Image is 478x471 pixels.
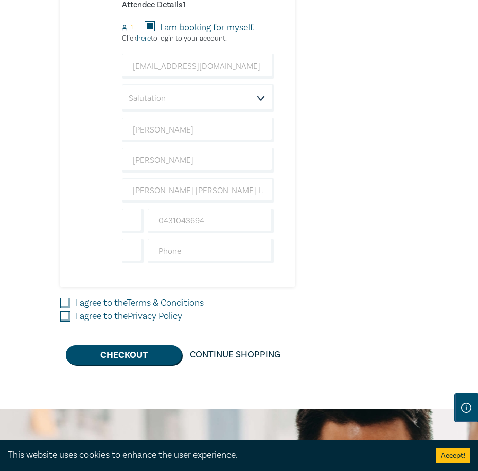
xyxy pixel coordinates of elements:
div: This website uses cookies to enhance the user experience. [8,448,420,462]
input: First Name* [122,118,274,142]
a: Continue Shopping [182,345,289,365]
input: +61 [122,239,144,263]
label: I agree to the [76,296,204,310]
button: Accept cookies [436,448,470,463]
label: I am booking for myself. [160,21,255,34]
img: Information Icon [461,403,471,413]
input: Mobile* [148,209,274,233]
input: Phone [148,239,274,263]
button: Checkout [66,345,182,365]
input: Company [122,178,274,203]
label: I agree to the [76,310,182,323]
input: Attendee Email* [122,54,274,79]
input: Last Name* [122,148,274,173]
a: Terms & Conditions [127,297,204,309]
a: here [137,34,151,43]
a: Privacy Policy [128,310,182,322]
input: +61 [122,209,144,233]
p: Click to login to your account. [122,34,274,43]
small: 1 [131,24,133,31]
